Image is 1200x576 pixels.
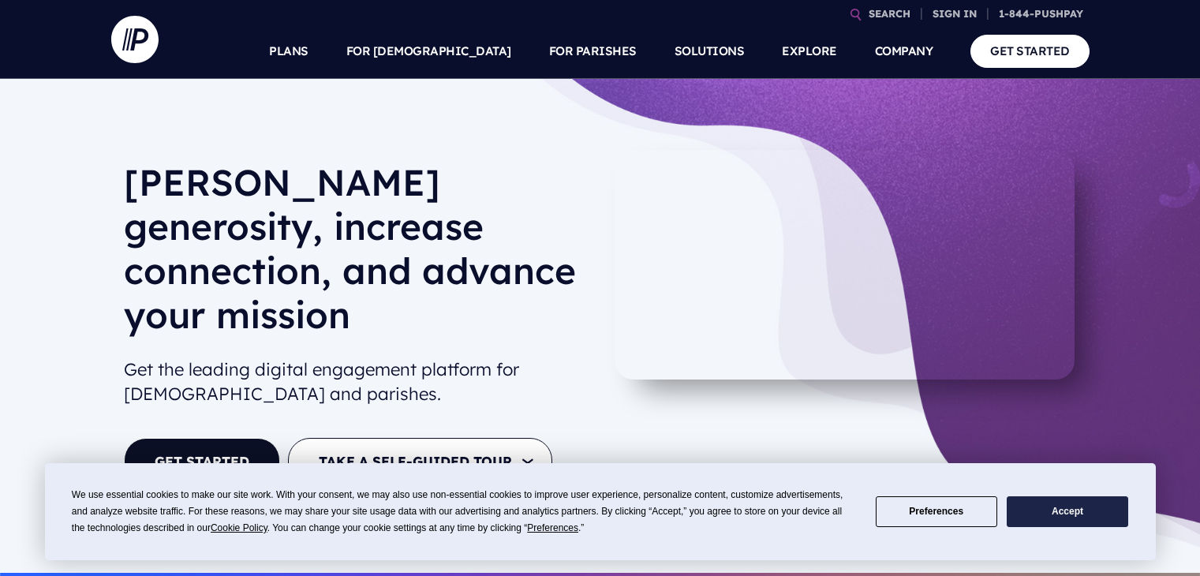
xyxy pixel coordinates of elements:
[124,160,588,350] h1: [PERSON_NAME] generosity, increase connection, and advance your mission
[288,438,552,484] button: TAKE A SELF-GUIDED TOUR
[876,496,997,527] button: Preferences
[875,24,933,79] a: COMPANY
[269,24,308,79] a: PLANS
[211,522,267,533] span: Cookie Policy
[124,438,280,484] a: GET STARTED
[124,351,588,413] h2: Get the leading digital engagement platform for [DEMOGRAPHIC_DATA] and parishes.
[970,35,1090,67] a: GET STARTED
[346,24,511,79] a: FOR [DEMOGRAPHIC_DATA]
[549,24,637,79] a: FOR PARISHES
[45,463,1156,560] div: Cookie Consent Prompt
[527,522,578,533] span: Preferences
[1007,496,1128,527] button: Accept
[782,24,837,79] a: EXPLORE
[72,487,857,537] div: We use essential cookies to make our site work. With your consent, we may also use non-essential ...
[675,24,745,79] a: SOLUTIONS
